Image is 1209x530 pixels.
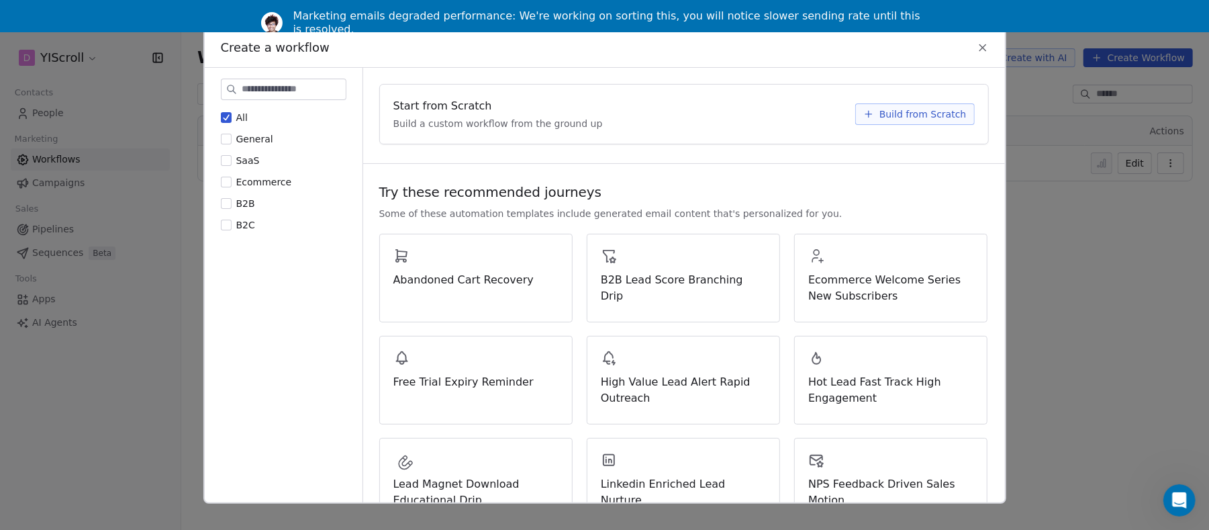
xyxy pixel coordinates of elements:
iframe: Intercom live chat [1163,484,1196,517]
img: tab_domain_overview_orange.svg [36,78,47,89]
span: B2B Lead Score Branching Drip [601,271,766,304]
span: Ecommerce Welcome Series New Subscribers [808,271,973,304]
span: Build from Scratch [879,107,967,120]
span: Some of these automation templates include generated email content that's personalized for you. [379,206,842,220]
span: Abandoned Cart Recovery [393,271,559,288]
span: SaaS [236,154,260,165]
span: B2C [236,219,255,230]
button: B2C [221,218,232,231]
span: Build a custom workflow from the ground up [393,116,603,130]
div: Domain Overview [51,79,120,88]
span: Try these recommended journeys [379,182,602,201]
div: Keywords by Traffic [148,79,226,88]
button: Build from Scratch [855,103,975,124]
button: All [221,110,232,124]
span: B2B [236,197,255,208]
div: Marketing emails degraded performance: We're working on sorting this, you will notice slower send... [293,9,927,36]
button: Ecommerce [221,175,232,188]
div: v 4.0.25 [38,21,66,32]
span: All [236,112,248,122]
button: SaaS [221,153,232,167]
span: Lead Magnet Download Educational Drip [393,476,559,508]
button: General [221,132,232,145]
span: Ecommerce [236,176,292,187]
span: Create a workflow [221,38,330,56]
span: Free Trial Expiry Reminder [393,373,559,390]
span: Linkedin Enriched Lead Nurture [601,476,766,508]
img: Profile image for Ram [261,12,283,34]
span: NPS Feedback Driven Sales Motion [808,476,973,508]
img: website_grey.svg [21,35,32,46]
div: Domain: [DOMAIN_NAME] [35,35,148,46]
span: Hot Lead Fast Track High Engagement [808,373,973,406]
img: tab_keywords_by_traffic_grey.svg [134,78,144,89]
button: B2B [221,196,232,210]
img: logo_orange.svg [21,21,32,32]
span: High Value Lead Alert Rapid Outreach [601,373,766,406]
span: Start from Scratch [393,97,492,114]
span: General [236,133,273,144]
